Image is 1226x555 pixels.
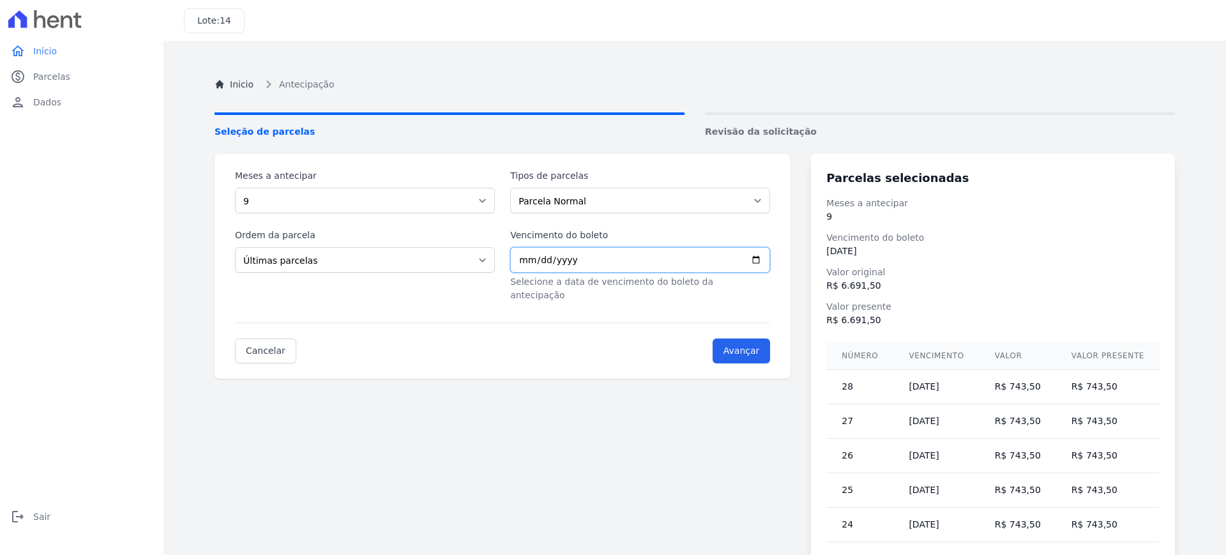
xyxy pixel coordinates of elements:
[826,342,893,370] th: Número
[980,473,1056,508] td: R$ 743,50
[33,70,70,83] span: Parcelas
[10,69,26,84] i: paid
[1056,439,1160,473] td: R$ 743,50
[510,229,770,242] label: Vencimento do boleto
[197,14,231,27] h3: Lote:
[5,38,158,64] a: homeInício
[893,342,979,370] th: Vencimento
[980,370,1056,404] td: R$ 743,50
[215,78,254,91] a: Inicio
[215,112,1175,139] nav: Progress
[713,338,771,363] input: Avançar
[826,370,893,404] td: 28
[980,439,1056,473] td: R$ 743,50
[279,78,334,91] span: Antecipação
[826,508,893,542] td: 24
[1056,342,1160,370] th: Valor presente
[5,89,158,115] a: personDados
[33,45,57,57] span: Início
[215,125,685,139] span: Seleção de parcelas
[893,370,979,404] td: [DATE]
[826,439,893,473] td: 26
[5,64,158,89] a: paidParcelas
[826,473,893,508] td: 25
[1056,370,1160,404] td: R$ 743,50
[826,314,1160,327] dd: R$ 6.691,50
[510,169,770,183] label: Tipos de parcelas
[826,231,1160,245] dt: Vencimento do boleto
[1056,404,1160,439] td: R$ 743,50
[10,43,26,59] i: home
[826,266,1160,279] dt: Valor original
[10,95,26,110] i: person
[980,404,1056,439] td: R$ 743,50
[893,473,979,508] td: [DATE]
[826,197,1160,210] dt: Meses a antecipar
[235,229,495,242] label: Ordem da parcela
[510,275,770,302] p: Selecione a data de vencimento do boleto da antecipação
[1056,473,1160,508] td: R$ 743,50
[826,279,1160,293] dd: R$ 6.691,50
[215,77,1175,92] nav: Breadcrumb
[235,169,495,183] label: Meses a antecipar
[33,510,50,523] span: Sair
[5,504,158,529] a: logoutSair
[893,508,979,542] td: [DATE]
[893,439,979,473] td: [DATE]
[826,404,893,439] td: 27
[893,404,979,439] td: [DATE]
[1056,508,1160,542] td: R$ 743,50
[10,509,26,524] i: logout
[705,125,1175,139] span: Revisão da solicitação
[980,508,1056,542] td: R$ 743,50
[220,15,231,26] span: 14
[826,300,1160,314] dt: Valor presente
[33,96,61,109] span: Dados
[826,210,1160,224] dd: 9
[826,245,1160,258] dd: [DATE]
[235,338,296,363] a: Cancelar
[980,342,1056,370] th: Valor
[826,169,1160,186] h3: Parcelas selecionadas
